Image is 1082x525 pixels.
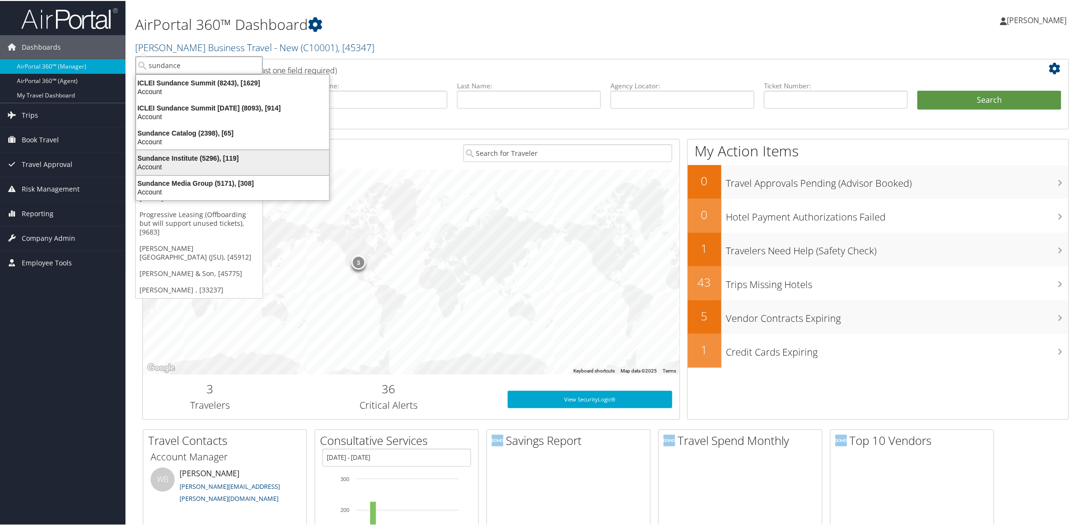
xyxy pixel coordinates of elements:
img: Google [145,361,177,373]
label: Last Name: [457,80,601,90]
a: 43Trips Missing Hotels [688,265,1068,299]
div: WB [151,467,175,491]
label: Ticket Number: [764,80,908,90]
span: [PERSON_NAME] [1007,14,1067,25]
div: Sundance Media Group (5171), [308] [130,178,335,187]
div: Sundance Institute (5296), [119] [130,153,335,162]
h3: Credit Cards Expiring [726,340,1068,358]
span: Travel Approval [22,152,72,176]
div: ICLEI Sundance Summit [DATE] (8093), [914] [130,103,335,111]
h3: Critical Alerts [284,398,493,411]
tspan: 200 [341,506,349,512]
a: 0Travel Approvals Pending (Advisor Booked) [688,164,1068,198]
a: 5Vendor Contracts Expiring [688,299,1068,333]
h3: Travelers Need Help (Safety Check) [726,238,1068,257]
a: [PERSON_NAME][GEOGRAPHIC_DATA] (JSU), [45912] [136,239,263,264]
h3: Trips Missing Hotels [726,272,1068,290]
h1: My Action Items [688,140,1068,160]
a: [PERSON_NAME] , [33237] [136,281,263,297]
button: Keyboard shortcuts [574,367,615,373]
span: Reporting [22,201,54,225]
div: Account [130,137,335,145]
span: , [ 45347 ] [338,40,375,53]
li: [PERSON_NAME] [146,467,304,506]
div: ICLEI Sundance Summit (8243), [1629] [130,78,335,86]
a: [PERSON_NAME] & Son, [45775] [136,264,263,281]
h2: Consultative Services [320,431,478,448]
div: 3 [351,254,366,269]
h2: 36 [284,380,493,396]
div: Account [130,86,335,95]
input: Search Accounts [136,55,263,73]
h2: Airtinerary Lookup [150,60,984,76]
img: domo-logo.png [835,434,847,445]
h2: 5 [688,307,721,323]
span: Trips [22,102,38,126]
span: Company Admin [22,225,75,249]
a: Progressive Leasing (Offboarding but will support unused tickets), [9683] [136,206,263,239]
a: [PERSON_NAME] Business Travel - New [135,40,375,53]
div: Account [130,111,335,120]
h2: Top 10 Vendors [835,431,994,448]
h2: 1 [688,341,721,357]
tspan: 300 [341,475,349,481]
span: (at least one field required) [245,64,337,75]
a: [PERSON_NAME][EMAIL_ADDRESS][PERSON_NAME][DOMAIN_NAME] [180,481,280,502]
img: airportal-logo.png [21,6,118,29]
h3: Vendor Contracts Expiring [726,306,1068,324]
button: Search [917,90,1061,109]
h2: Travel Contacts [148,431,306,448]
h2: 0 [688,172,721,188]
a: 0Hotel Payment Authorizations Failed [688,198,1068,232]
h1: AirPortal 360™ Dashboard [135,14,763,34]
h2: 3 [150,380,270,396]
a: 1Travelers Need Help (Safety Check) [688,232,1068,265]
h2: Savings Report [492,431,650,448]
div: Account [130,187,335,195]
h2: Travel Spend Monthly [664,431,822,448]
h3: Hotel Payment Authorizations Failed [726,205,1068,223]
a: [PERSON_NAME] [1000,5,1076,34]
span: Employee Tools [22,250,72,274]
a: Open this area in Google Maps (opens a new window) [145,361,177,373]
span: Risk Management [22,176,80,200]
span: ( C10001 ) [301,40,338,53]
label: Agency Locator: [610,80,754,90]
h3: Travel Approvals Pending (Advisor Booked) [726,171,1068,189]
h3: Account Manager [151,449,299,463]
span: Book Travel [22,127,59,151]
label: First Name: [304,80,447,90]
img: domo-logo.png [492,434,503,445]
h3: Travelers [150,398,270,411]
div: Sundance Catalog (2398), [65] [130,128,335,137]
h2: 1 [688,239,721,256]
span: Map data ©2025 [621,367,657,373]
input: Search for Traveler [463,143,672,161]
a: View SecurityLogic® [508,390,672,407]
h2: 0 [688,206,721,222]
img: domo-logo.png [664,434,675,445]
a: Terms (opens in new tab) [663,367,677,373]
h2: 43 [688,273,721,290]
div: Account [130,162,335,170]
span: Dashboards [22,34,61,58]
a: 1Credit Cards Expiring [688,333,1068,367]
